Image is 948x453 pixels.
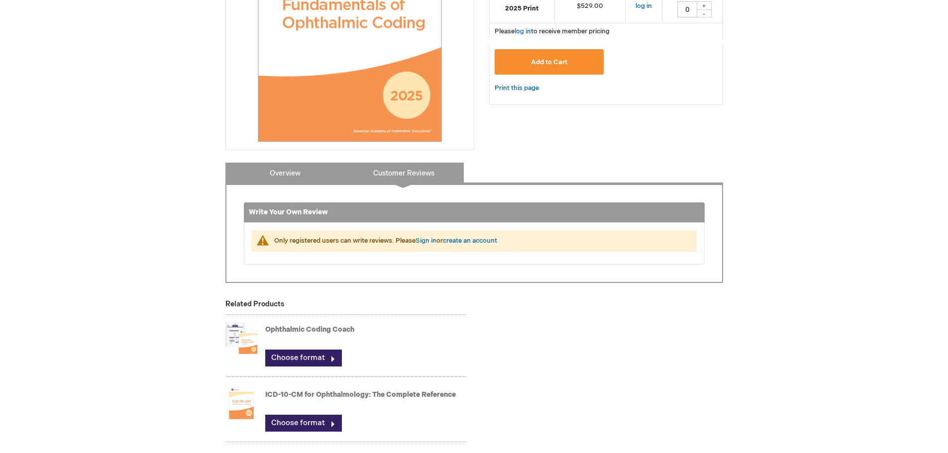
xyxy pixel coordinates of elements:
[443,237,497,245] a: create an account
[274,236,687,246] div: Only registered users can write reviews. Please or
[495,4,549,13] strong: 2025 Print
[265,390,456,399] a: ICD-10-CM for Ophthalmology: The Complete Reference
[635,2,652,10] a: log in
[225,318,257,358] img: Ophthalmic Coding Coach
[697,1,712,10] div: +
[515,27,531,35] a: log in
[265,325,354,334] a: Ophthalmic Coding Coach
[416,237,436,245] a: Sign in
[531,58,567,66] span: Add to Cart
[225,383,257,423] img: ICD-10-CM for Ophthalmology: The Complete Reference
[225,163,345,182] a: Overview
[265,350,342,366] a: Choose format
[249,208,328,216] strong: Write Your Own Review
[495,27,610,35] span: Please to receive member pricing
[495,49,604,75] button: Add to Cart
[265,415,342,432] a: Choose format
[677,1,697,17] input: Qty
[344,163,464,182] a: Customer Reviews
[495,82,539,94] a: Print this page
[697,9,712,17] div: -
[225,300,284,308] strong: Related Products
